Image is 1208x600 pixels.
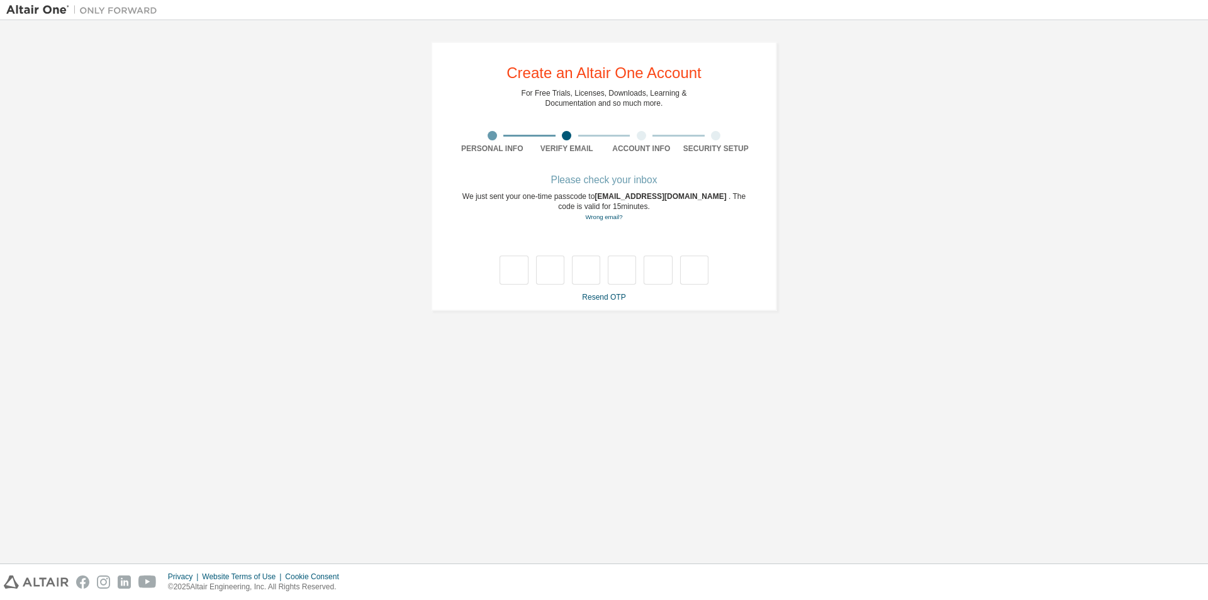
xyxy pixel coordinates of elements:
[604,144,679,154] div: Account Info
[595,192,729,201] span: [EMAIL_ADDRESS][DOMAIN_NAME]
[168,582,347,592] p: © 2025 Altair Engineering, Inc. All Rights Reserved.
[455,176,753,184] div: Please check your inbox
[679,144,754,154] div: Security Setup
[118,575,131,589] img: linkedin.svg
[455,144,530,154] div: Personal Info
[455,191,753,222] div: We just sent your one-time passcode to . The code is valid for 15 minutes.
[522,88,687,108] div: For Free Trials, Licenses, Downloads, Learning & Documentation and so much more.
[138,575,157,589] img: youtube.svg
[4,575,69,589] img: altair_logo.svg
[585,213,622,220] a: Go back to the registration form
[582,293,625,302] a: Resend OTP
[202,572,285,582] div: Website Terms of Use
[530,144,605,154] div: Verify Email
[76,575,89,589] img: facebook.svg
[168,572,202,582] div: Privacy
[97,575,110,589] img: instagram.svg
[506,65,702,81] div: Create an Altair One Account
[285,572,346,582] div: Cookie Consent
[6,4,164,16] img: Altair One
